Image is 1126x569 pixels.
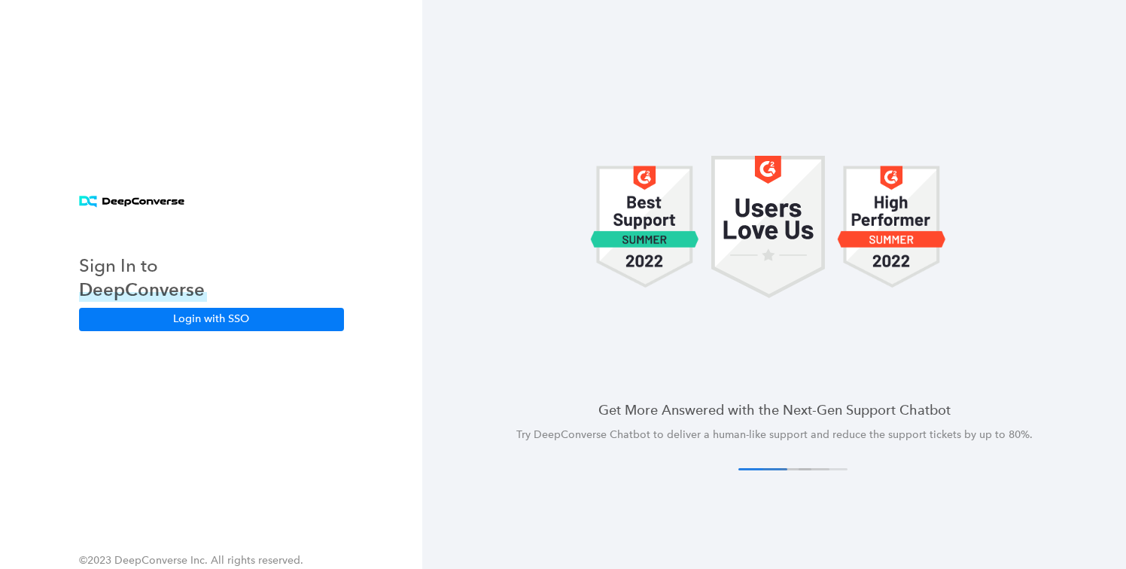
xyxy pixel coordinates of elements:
button: Login with SSO [79,308,344,330]
span: ©2023 DeepConverse Inc. All rights reserved. [79,554,303,567]
img: carousel 1 [711,156,824,298]
h3: Sign In to [79,254,207,278]
h3: DeepConverse [79,278,207,302]
button: 4 [799,468,848,470]
img: carousel 1 [590,156,700,298]
button: 1 [738,468,787,470]
img: carousel 1 [837,156,947,298]
h4: Get More Answered with the Next-Gen Support Chatbot [458,400,1090,419]
span: Try DeepConverse Chatbot to deliver a human-like support and reduce the support tickets by up to ... [516,428,1033,441]
button: 3 [781,468,829,470]
img: horizontal logo [79,196,185,208]
button: 2 [762,468,811,470]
